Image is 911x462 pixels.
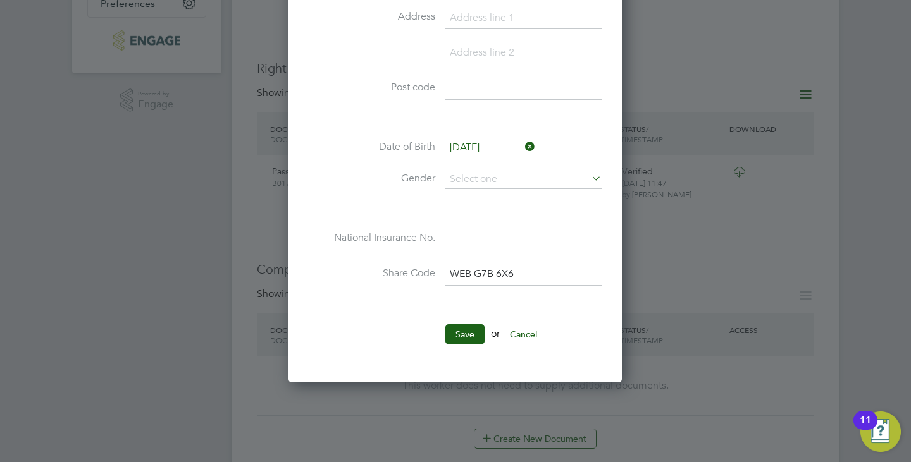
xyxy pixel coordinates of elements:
input: Select one [445,138,535,157]
li: or [309,324,602,357]
label: Share Code [309,267,435,280]
label: Date of Birth [309,140,435,154]
label: Post code [309,81,435,94]
button: Save [445,324,485,344]
label: Gender [309,172,435,185]
input: Select one [445,170,602,189]
input: Address line 2 [445,42,602,64]
label: National Insurance No. [309,231,435,245]
button: Open Resource Center, 11 new notifications [860,411,901,452]
label: Address [309,10,435,23]
button: Cancel [500,324,547,344]
input: Address line 1 [445,7,602,30]
div: 11 [860,420,871,437]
